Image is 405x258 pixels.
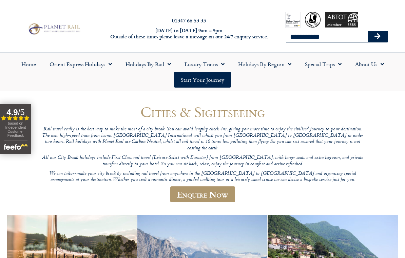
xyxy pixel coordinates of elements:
h6: [DATE] to [DATE] 9am – 5pm Outside of these times please leave a message on our 24/7 enquiry serv... [110,27,268,40]
a: Orient Express Holidays [43,56,119,72]
a: Enquire Now [170,186,235,202]
nav: Menu [3,56,402,88]
a: Start your Journey [174,72,231,88]
p: We can tailor-make your city break by including rail travel from anywhere in the [GEOGRAPHIC_DATA... [40,171,365,183]
a: 01347 66 53 33 [172,16,206,24]
a: About Us [348,56,391,72]
a: Luxury Trains [178,56,231,72]
button: Search [368,31,387,42]
h1: Cities & Sightseeing [40,104,365,120]
a: Holidays by Region [231,56,298,72]
a: Home [15,56,43,72]
a: Special Trips [298,56,348,72]
img: Planet Rail Train Holidays Logo [26,22,81,36]
p: All our City Break holidays include First Class rail travel (Leisure Select with Eurostar) from [... [40,155,365,167]
a: Holidays by Rail [119,56,178,72]
p: Rail travel really is the best way to make the most of a city break. You can avoid lengthy check-... [40,126,365,152]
